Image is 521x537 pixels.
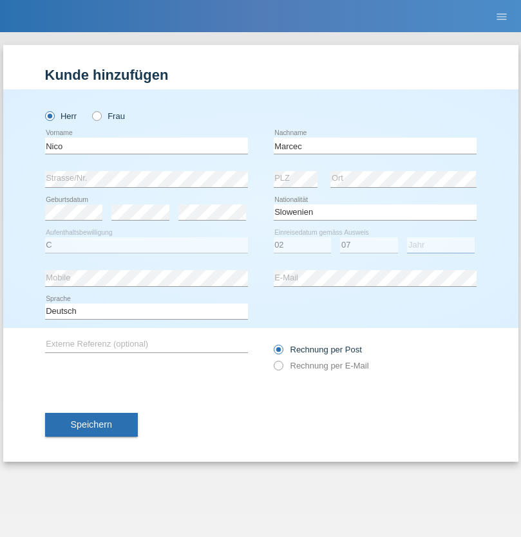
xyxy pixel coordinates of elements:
input: Frau [92,111,100,120]
label: Rechnung per Post [274,345,362,354]
input: Rechnung per E-Mail [274,361,282,377]
i: menu [495,10,508,23]
a: menu [489,12,515,20]
span: Speichern [71,419,112,430]
label: Rechnung per E-Mail [274,361,369,370]
label: Frau [92,111,125,121]
button: Speichern [45,413,138,437]
input: Rechnung per Post [274,345,282,361]
label: Herr [45,111,77,121]
input: Herr [45,111,53,120]
h1: Kunde hinzufügen [45,67,477,83]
